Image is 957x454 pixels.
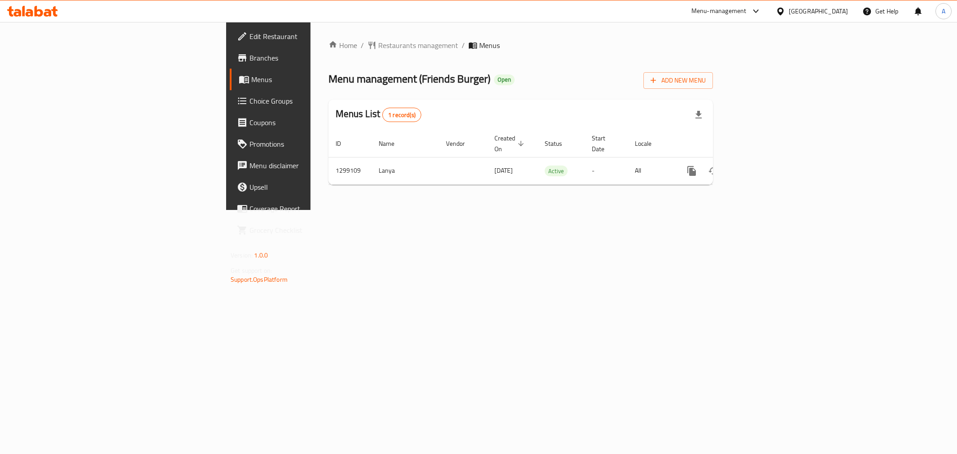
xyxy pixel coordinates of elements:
[249,139,379,149] span: Promotions
[379,138,406,149] span: Name
[681,160,703,182] button: more
[230,90,386,112] a: Choice Groups
[383,111,421,119] span: 1 record(s)
[249,160,379,171] span: Menu disclaimer
[789,6,848,16] div: [GEOGRAPHIC_DATA]
[688,104,709,126] div: Export file
[328,40,713,51] nav: breadcrumb
[328,69,490,89] span: Menu management ( Friends Burger )
[249,52,379,63] span: Branches
[251,74,379,85] span: Menus
[249,31,379,42] span: Edit Restaurant
[446,138,476,149] span: Vendor
[545,138,574,149] span: Status
[254,249,268,261] span: 1.0.0
[592,133,617,154] span: Start Date
[635,138,663,149] span: Locale
[494,76,515,83] span: Open
[462,40,465,51] li: /
[942,6,945,16] span: A
[231,265,272,276] span: Get support on:
[328,130,774,185] table: enhanced table
[479,40,500,51] span: Menus
[378,40,458,51] span: Restaurants management
[336,138,353,149] span: ID
[230,47,386,69] a: Branches
[249,117,379,128] span: Coupons
[230,69,386,90] a: Menus
[494,165,513,176] span: [DATE]
[249,225,379,236] span: Grocery Checklist
[494,74,515,85] div: Open
[249,182,379,192] span: Upsell
[230,26,386,47] a: Edit Restaurant
[230,198,386,219] a: Coverage Report
[230,155,386,176] a: Menu disclaimer
[336,107,421,122] h2: Menus List
[249,203,379,214] span: Coverage Report
[643,72,713,89] button: Add New Menu
[651,75,706,86] span: Add New Menu
[230,133,386,155] a: Promotions
[585,157,628,184] td: -
[231,249,253,261] span: Version:
[230,219,386,241] a: Grocery Checklist
[371,157,439,184] td: Lanya
[691,6,747,17] div: Menu-management
[382,108,421,122] div: Total records count
[674,130,774,157] th: Actions
[494,133,527,154] span: Created On
[628,157,674,184] td: All
[703,160,724,182] button: Change Status
[231,274,288,285] a: Support.OpsPlatform
[249,96,379,106] span: Choice Groups
[230,112,386,133] a: Coupons
[230,176,386,198] a: Upsell
[545,166,568,176] span: Active
[367,40,458,51] a: Restaurants management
